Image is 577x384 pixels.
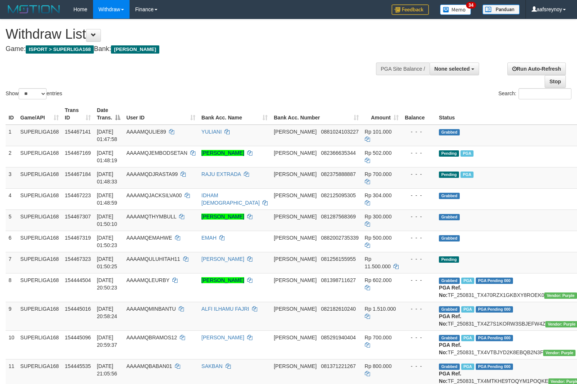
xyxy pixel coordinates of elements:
[461,278,474,284] span: Marked by aafounsreynich
[97,192,117,206] span: [DATE] 01:48:59
[405,128,433,135] div: - - -
[126,214,176,220] span: AAAAMQTHYMBULL
[439,306,460,313] span: Grabbed
[321,306,356,312] span: Copy 082182610240 to clipboard
[97,335,117,348] span: [DATE] 20:59:37
[439,150,459,157] span: Pending
[126,277,169,283] span: AAAAMQLEURBY
[201,335,244,340] a: [PERSON_NAME]
[439,342,461,355] b: PGA Ref. No:
[365,235,392,241] span: Rp 500.000
[461,335,474,341] span: Marked by aafheankoy
[6,188,17,209] td: 4
[17,146,62,167] td: SUPERLIGA168
[365,335,392,340] span: Rp 700.000
[439,371,461,384] b: PGA Ref. No:
[17,125,62,146] td: SUPERLIGA168
[65,306,91,312] span: 154445016
[97,235,117,248] span: [DATE] 01:50:23
[17,330,62,359] td: SUPERLIGA168
[97,256,117,269] span: [DATE] 01:50:25
[17,103,62,125] th: Game/API: activate to sort column ascending
[97,363,117,377] span: [DATE] 21:05:56
[321,335,356,340] span: Copy 085291940404 to clipboard
[507,63,566,75] a: Run Auto-Refresh
[365,363,392,369] span: Rp 800.000
[365,129,392,135] span: Rp 101.000
[6,88,62,99] label: Show entries
[6,146,17,167] td: 2
[201,277,244,283] a: [PERSON_NAME]
[466,2,476,9] span: 34
[274,363,316,369] span: [PERSON_NAME]
[321,192,356,198] span: Copy 082125095305 to clipboard
[65,192,91,198] span: 154467223
[321,363,356,369] span: Copy 081371221267 to clipboard
[274,171,316,177] span: [PERSON_NAME]
[123,103,198,125] th: User ID: activate to sort column ascending
[126,335,177,340] span: AAAAMQBRAMOS12
[6,231,17,252] td: 6
[65,363,91,369] span: 154445535
[126,192,182,198] span: AAAAMQJACKSILVA00
[365,277,392,283] span: Rp 602.000
[6,125,17,146] td: 1
[17,209,62,231] td: SUPERLIGA168
[362,103,402,125] th: Amount: activate to sort column ascending
[6,167,17,188] td: 3
[439,256,459,263] span: Pending
[544,292,577,299] span: Vendor URL: https://trx4.1velocity.biz
[439,129,460,135] span: Grabbed
[26,45,94,54] span: ISPORT > SUPERLIGA168
[97,150,117,163] span: [DATE] 01:48:19
[439,172,459,178] span: Pending
[97,306,117,319] span: [DATE] 20:58:24
[274,192,316,198] span: [PERSON_NAME]
[274,277,316,283] span: [PERSON_NAME]
[201,171,241,177] a: RAJU EXTRADA
[476,306,513,313] span: PGA Pending
[365,150,392,156] span: Rp 502.000
[6,273,17,302] td: 8
[97,277,117,291] span: [DATE] 20:50:23
[17,231,62,252] td: SUPERLIGA168
[274,214,316,220] span: [PERSON_NAME]
[321,129,358,135] span: Copy 0881024103227 to clipboard
[65,129,91,135] span: 154467141
[271,103,361,125] th: Bank Acc. Number: activate to sort column ascending
[62,103,94,125] th: Trans ID: activate to sort column ascending
[17,273,62,302] td: SUPERLIGA168
[274,335,316,340] span: [PERSON_NAME]
[430,63,479,75] button: None selected
[274,256,316,262] span: [PERSON_NAME]
[321,171,356,177] span: Copy 082375888887 to clipboard
[65,335,91,340] span: 154445096
[201,256,244,262] a: [PERSON_NAME]
[405,362,433,370] div: - - -
[201,192,260,206] a: IDHAM [DEMOGRAPHIC_DATA]
[498,88,571,99] label: Search:
[405,213,433,220] div: - - -
[405,170,433,178] div: - - -
[97,129,117,142] span: [DATE] 01:47:58
[365,256,391,269] span: Rp 11.500.000
[17,302,62,330] td: SUPERLIGA168
[6,103,17,125] th: ID
[65,235,91,241] span: 154467319
[365,192,392,198] span: Rp 304.000
[321,256,356,262] span: Copy 081256155955 to clipboard
[274,129,316,135] span: [PERSON_NAME]
[126,235,172,241] span: AAAAMQEMAHWE
[365,171,392,177] span: Rp 700.000
[17,167,62,188] td: SUPERLIGA168
[321,150,356,156] span: Copy 082366635344 to clipboard
[439,313,461,327] b: PGA Ref. No:
[97,171,117,185] span: [DATE] 01:48:33
[439,335,460,341] span: Grabbed
[274,306,316,312] span: [PERSON_NAME]
[439,364,460,370] span: Grabbed
[405,234,433,241] div: - - -
[376,63,430,75] div: PGA Site Balance /
[6,252,17,273] td: 7
[201,214,244,220] a: [PERSON_NAME]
